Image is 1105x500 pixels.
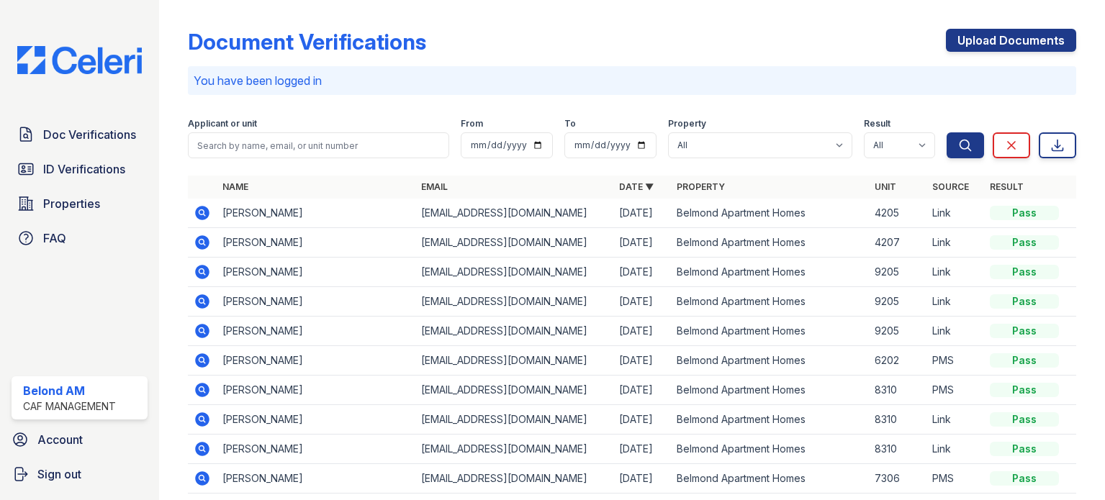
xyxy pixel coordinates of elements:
td: [PERSON_NAME] [217,346,415,376]
td: Link [926,435,984,464]
td: 8310 [869,405,926,435]
div: Pass [990,442,1059,456]
td: PMS [926,346,984,376]
td: [EMAIL_ADDRESS][DOMAIN_NAME] [415,199,613,228]
td: [DATE] [613,464,671,494]
td: [DATE] [613,346,671,376]
a: Properties [12,189,148,218]
a: Source [932,181,969,192]
div: Pass [990,294,1059,309]
td: [EMAIL_ADDRESS][DOMAIN_NAME] [415,317,613,346]
span: Account [37,431,83,448]
td: [PERSON_NAME] [217,317,415,346]
img: CE_Logo_Blue-a8612792a0a2168367f1c8372b55b34899dd931a85d93a1a3d3e32e68fde9ad4.png [6,46,153,74]
div: Pass [990,383,1059,397]
td: [EMAIL_ADDRESS][DOMAIN_NAME] [415,435,613,464]
td: [DATE] [613,199,671,228]
td: 4205 [869,199,926,228]
td: [PERSON_NAME] [217,287,415,317]
a: FAQ [12,224,148,253]
td: Belmond Apartment Homes [671,464,869,494]
a: Result [990,181,1024,192]
td: [PERSON_NAME] [217,228,415,258]
label: Property [668,118,706,129]
a: Sign out [6,460,153,488]
td: Belmond Apartment Homes [671,287,869,317]
span: FAQ [43,229,66,247]
td: Belmond Apartment Homes [671,199,869,228]
span: Sign out [37,465,81,483]
td: [PERSON_NAME] [217,199,415,228]
div: Pass [990,265,1059,279]
td: [DATE] [613,228,671,258]
td: [PERSON_NAME] [217,376,415,405]
label: From [461,118,483,129]
td: [PERSON_NAME] [217,405,415,435]
label: To [564,118,576,129]
td: Belmond Apartment Homes [671,346,869,376]
a: Doc Verifications [12,120,148,149]
label: Applicant or unit [188,118,257,129]
label: Result [864,118,890,129]
td: [DATE] [613,405,671,435]
div: Belond AM [23,382,116,399]
td: [EMAIL_ADDRESS][DOMAIN_NAME] [415,287,613,317]
td: 9205 [869,317,926,346]
a: Account [6,425,153,454]
td: [PERSON_NAME] [217,464,415,494]
span: ID Verifications [43,160,125,178]
td: [DATE] [613,258,671,287]
td: 8310 [869,376,926,405]
td: [EMAIL_ADDRESS][DOMAIN_NAME] [415,258,613,287]
td: Belmond Apartment Homes [671,376,869,405]
a: Name [222,181,248,192]
td: [DATE] [613,317,671,346]
td: [DATE] [613,376,671,405]
td: Link [926,258,984,287]
td: [PERSON_NAME] [217,435,415,464]
td: Belmond Apartment Homes [671,317,869,346]
a: Upload Documents [946,29,1076,52]
span: Properties [43,195,100,212]
td: [EMAIL_ADDRESS][DOMAIN_NAME] [415,376,613,405]
td: PMS [926,376,984,405]
td: Link [926,228,984,258]
td: Link [926,405,984,435]
td: [EMAIL_ADDRESS][DOMAIN_NAME] [415,346,613,376]
div: Pass [990,324,1059,338]
td: [DATE] [613,287,671,317]
div: CAF Management [23,399,116,414]
td: 8310 [869,435,926,464]
input: Search by name, email, or unit number [188,132,449,158]
td: 7306 [869,464,926,494]
td: Belmond Apartment Homes [671,258,869,287]
div: Pass [990,471,1059,486]
td: Belmond Apartment Homes [671,435,869,464]
div: Pass [990,206,1059,220]
td: 9205 [869,287,926,317]
div: Pass [990,353,1059,368]
td: PMS [926,464,984,494]
td: 9205 [869,258,926,287]
a: ID Verifications [12,155,148,183]
td: [DATE] [613,435,671,464]
span: Doc Verifications [43,126,136,143]
td: Link [926,287,984,317]
td: 4207 [869,228,926,258]
div: Pass [990,412,1059,427]
td: Link [926,317,984,346]
td: [EMAIL_ADDRESS][DOMAIN_NAME] [415,464,613,494]
td: [EMAIL_ADDRESS][DOMAIN_NAME] [415,405,613,435]
td: [PERSON_NAME] [217,258,415,287]
a: Date ▼ [619,181,654,192]
td: 6202 [869,346,926,376]
td: Belmond Apartment Homes [671,228,869,258]
div: Pass [990,235,1059,250]
p: You have been logged in [194,72,1070,89]
td: Link [926,199,984,228]
a: Property [677,181,725,192]
td: Belmond Apartment Homes [671,405,869,435]
a: Email [421,181,448,192]
a: Unit [875,181,896,192]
